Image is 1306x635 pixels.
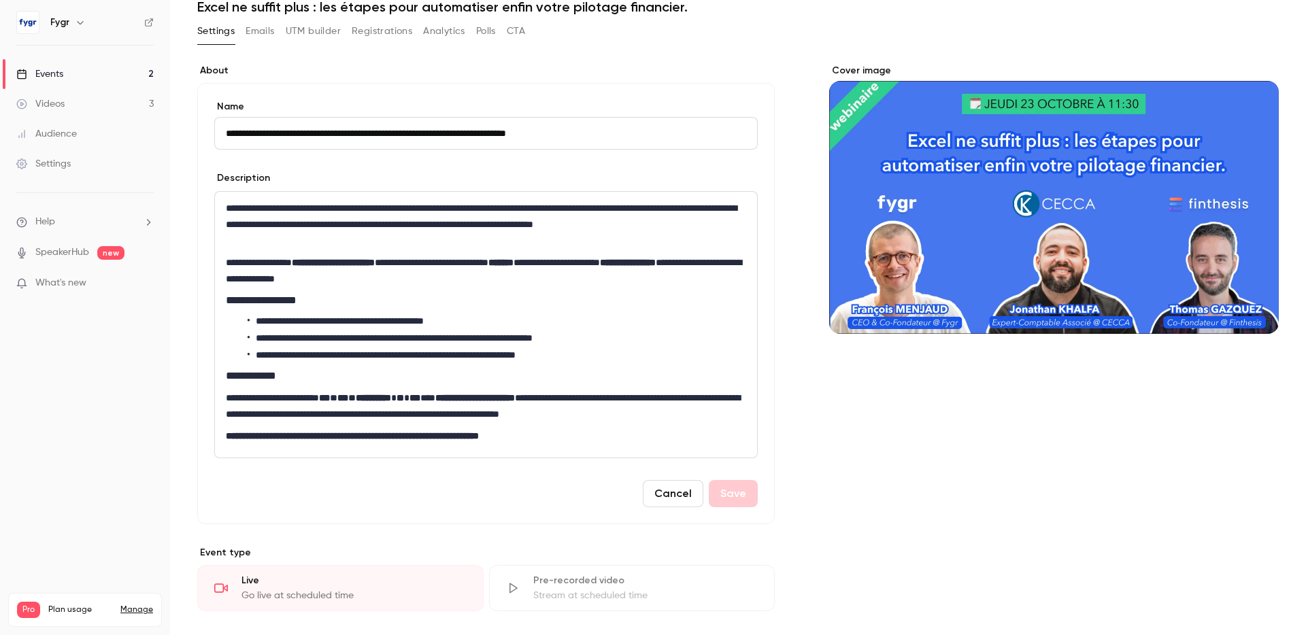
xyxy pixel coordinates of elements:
[197,64,775,78] label: About
[16,127,77,141] div: Audience
[829,64,1279,334] section: Cover image
[214,191,758,458] section: description
[16,157,71,171] div: Settings
[120,604,153,615] a: Manage
[241,589,467,602] div: Go live at scheduled time
[829,64,1279,78] label: Cover image
[197,565,484,611] div: LiveGo live at scheduled time
[533,589,758,602] div: Stream at scheduled time
[643,480,703,507] button: Cancel
[35,276,86,290] span: What's new
[97,246,124,260] span: new
[352,20,412,42] button: Registrations
[286,20,341,42] button: UTM builder
[48,604,112,615] span: Plan usage
[214,100,758,114] label: Name
[215,192,757,458] div: editor
[533,574,758,587] div: Pre-recorded video
[214,171,270,185] label: Description
[476,20,496,42] button: Polls
[16,215,154,229] li: help-dropdown-opener
[246,20,274,42] button: Emails
[197,20,235,42] button: Settings
[423,20,465,42] button: Analytics
[507,20,525,42] button: CTA
[35,245,89,260] a: SpeakerHub
[241,574,467,587] div: Live
[197,546,775,560] p: Event type
[35,215,55,229] span: Help
[489,565,775,611] div: Pre-recorded videoStream at scheduled time
[17,12,39,33] img: Fygr
[17,602,40,618] span: Pro
[16,97,65,111] div: Videos
[16,67,63,81] div: Events
[50,16,69,29] h6: Fygr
